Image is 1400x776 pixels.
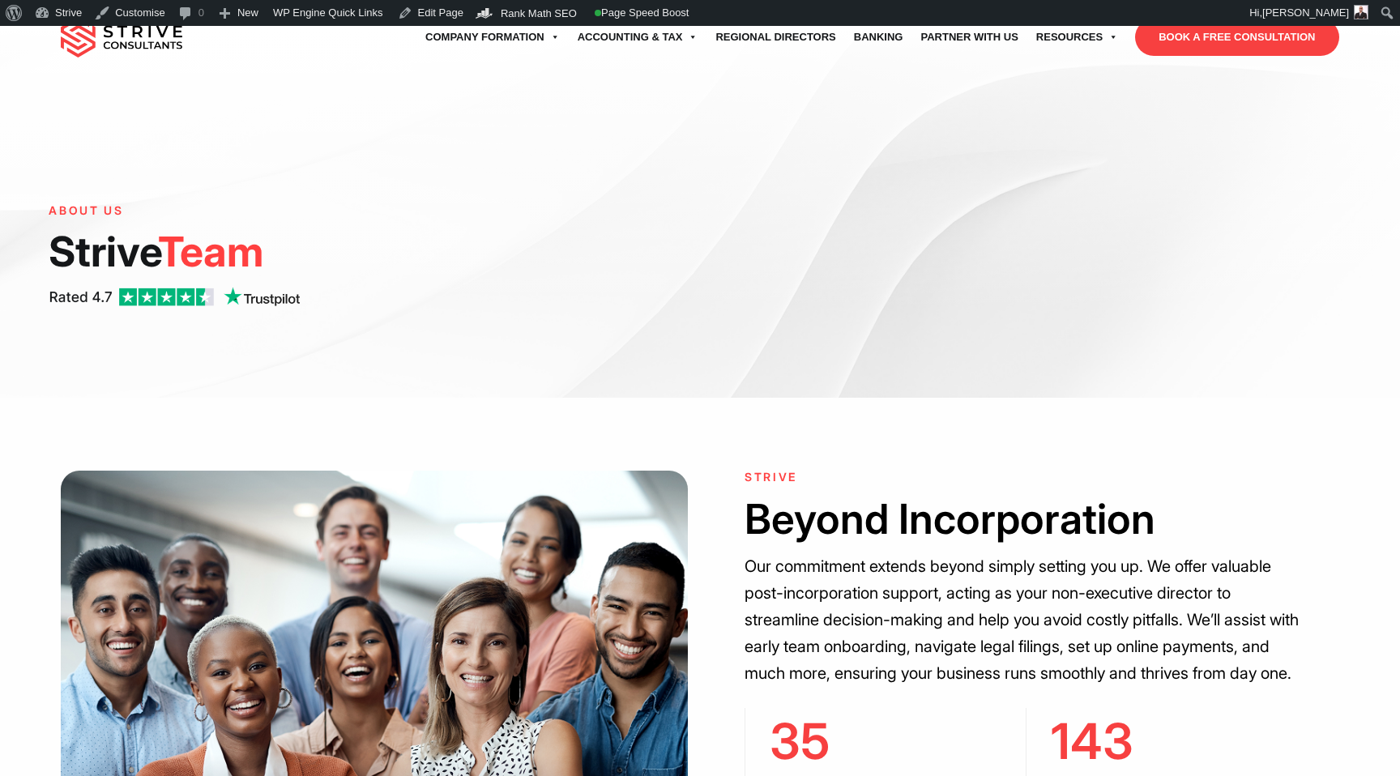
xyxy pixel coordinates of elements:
span: Team [158,227,263,276]
a: Banking [845,15,912,60]
a: Resources [1027,15,1127,60]
h1: Strive [49,226,608,277]
span: Rank Math SEO [501,7,577,19]
span: [PERSON_NAME] [1262,6,1349,19]
h2: Beyond Incorporation [745,491,1307,547]
h6: STRIVE [745,471,1307,484]
p: Our commitment extends beyond simply setting you up. We offer valuable post-incorporation support... [745,553,1307,687]
span: 35 [770,711,830,771]
a: Regional Directors [706,15,844,60]
img: main-logo.svg [61,17,182,58]
span: 143 [1051,711,1133,771]
h6: ABOUT US [49,204,608,218]
a: Partner with Us [911,15,1027,60]
a: Accounting & Tax [569,15,707,60]
a: BOOK A FREE CONSULTATION [1135,19,1338,56]
a: Company Formation [416,15,569,60]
